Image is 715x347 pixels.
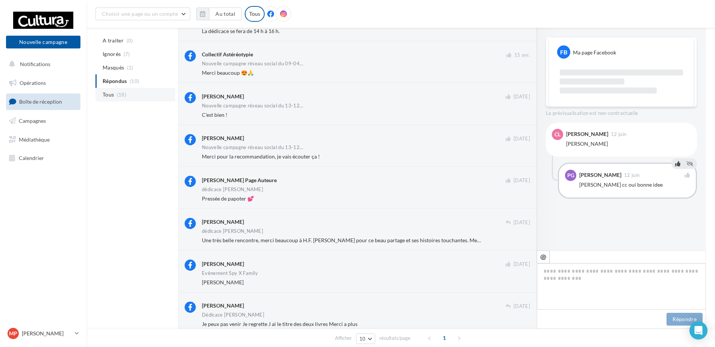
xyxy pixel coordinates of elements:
button: Au total [209,8,242,20]
div: [PERSON_NAME] [579,172,621,178]
span: Tous [103,91,114,98]
span: MP [9,330,17,337]
div: Ma page Facebook [573,49,616,56]
div: La prévisualisation est non-contractuelle [546,107,697,117]
span: Nouvelle campagne réseau social du 09-04... [202,61,303,66]
span: (1) [127,65,133,71]
a: Boîte de réception [5,94,82,110]
span: CL [554,131,560,138]
span: Merci beaucoup 😍🙏 [202,69,254,76]
p: [PERSON_NAME] [22,330,72,337]
div: [PERSON_NAME] [566,131,608,137]
span: Nouvelle campagne réseau social du 13-12... [202,145,303,150]
span: (7) [124,51,130,57]
div: dédicace [PERSON_NAME] [202,229,263,234]
span: (18) [117,92,126,98]
span: 12 juin [624,173,639,178]
span: (0) [127,38,133,44]
span: [DATE] [514,136,530,142]
span: Ignorés [103,50,121,58]
span: Calendrier [19,155,44,161]
span: Médiathèque [19,136,50,142]
span: Choisir une page ou un compte [102,11,178,17]
span: Merci pour la recommandation, je vais écouter ça ! [202,153,320,160]
button: Au total [196,8,242,20]
div: [PERSON_NAME] [566,140,691,148]
span: [DATE] [514,219,530,226]
div: [PERSON_NAME] [202,134,244,142]
i: @ [540,253,547,260]
span: Je peux pas venir Je regrette J ai le titre des deux livres Merci a plus [202,321,357,327]
span: PG [567,172,574,179]
div: [PERSON_NAME] [202,260,244,268]
div: [PERSON_NAME] Page Auteure [202,177,277,184]
a: Médiathèque [5,132,82,148]
span: A traiter [103,37,124,44]
div: [PERSON_NAME] [202,93,244,100]
div: dédicace [PERSON_NAME] [202,187,263,192]
span: Campagnes [19,118,46,124]
span: Pressée de papoter 💕 [202,195,254,202]
span: [DATE] [514,177,530,184]
button: Notifications [5,56,79,72]
span: résultats/page [379,335,411,342]
span: C'est bien ! [202,112,227,118]
span: Opérations [20,80,46,86]
div: Open Intercom Messenger [689,321,707,339]
div: Collectif Astéréotypie [202,51,253,58]
span: 15 avr. [514,52,530,59]
span: Nouvelle campagne réseau social du 13-12... [202,103,303,108]
span: [PERSON_NAME] [202,279,244,285]
div: [PERSON_NAME] [202,218,244,226]
span: 10 [359,336,366,342]
div: FB [557,45,570,59]
span: La dédicace se fera de 14 h à 16 h. [202,28,280,34]
span: [DATE] [514,261,530,268]
span: 1 [438,332,450,344]
span: 12 juin [611,132,626,137]
span: Notifications [20,61,50,67]
div: [PERSON_NAME] [202,302,244,309]
div: [PERSON_NAME] cc oui bonne idee [579,181,690,189]
a: Opérations [5,75,82,91]
a: Calendrier [5,150,82,166]
button: 10 [356,333,375,344]
a: MP [PERSON_NAME] [6,326,80,341]
div: Dédicace [PERSON_NAME] [202,312,264,317]
span: Afficher [335,335,352,342]
span: [DATE] [514,303,530,310]
span: Boîte de réception [19,98,62,105]
span: [DATE] [514,94,530,100]
button: Nouvelle campagne [6,36,80,48]
div: Tous [245,6,265,22]
a: Campagnes [5,113,82,129]
span: Masqués [103,64,124,71]
button: Choisir une page ou un compte [95,8,190,20]
div: Evènement Spy X Family [202,271,258,276]
span: Une très belle rencontre, merci beaucoup à H.F. [PERSON_NAME] pour ce beau partage et ses histoir... [202,237,567,243]
button: Répondre [667,313,703,326]
button: @ [537,250,550,263]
